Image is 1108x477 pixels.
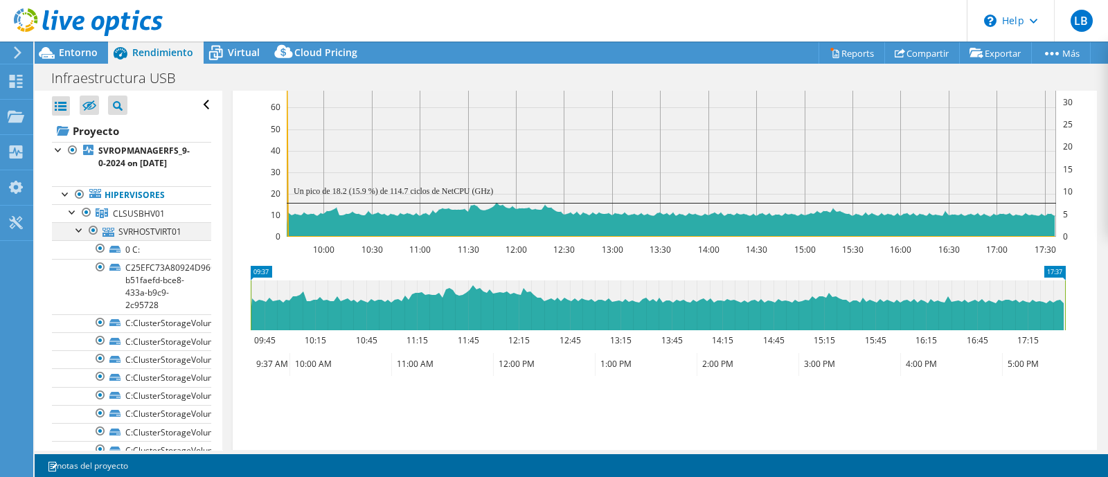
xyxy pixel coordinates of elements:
span: CLSUSBHV01 [113,208,165,219]
h1: Infraestructura USB [45,71,197,86]
a: C:ClusterStorageVolume4 [52,387,211,405]
a: C:ClusterStorageVolume2 [52,332,211,350]
a: 0 C: [52,240,211,258]
a: Hipervisores [52,186,211,204]
text: 15:00 [794,244,816,255]
text: 13:15 [610,334,632,346]
text: 10:30 [361,244,383,255]
h2: Controles avanzados de gráficos [240,443,441,471]
a: C:ClusterStorageVolume1 [52,314,211,332]
text: 16:00 [890,244,911,255]
a: Reports [819,42,885,64]
text: 13:45 [661,334,683,346]
text: 09:45 [254,334,276,346]
text: 17:30 [1035,244,1056,255]
a: Exportar [959,42,1032,64]
text: 12:30 [553,244,575,255]
text: 0 [1063,231,1068,242]
text: 17:00 [986,244,1008,255]
text: Un pico de 18.2 (15.9 %) de 114.7 ciclos de NetCPU (GHz) [294,186,493,196]
text: 12:00 [506,244,527,255]
a: notas del proyecto [37,457,138,474]
text: 11:45 [458,334,479,346]
text: 10 [271,209,280,221]
text: 25 [1063,118,1073,130]
text: 10:45 [356,334,377,346]
text: 14:45 [763,334,785,346]
a: C:ClusterStorageVolume6 [52,405,211,423]
a: CLSUSBHV01 [52,204,211,222]
text: 11:30 [458,244,479,255]
text: 15:15 [814,334,835,346]
text: 14:00 [698,244,720,255]
text: 30 [1063,96,1073,108]
text: 20 [1063,141,1073,152]
text: 10 [1063,186,1073,197]
text: 20 [271,188,280,199]
text: 14:30 [746,244,767,255]
a: C:ClusterStorageVolume7 [52,423,211,441]
text: 15 [1063,163,1073,175]
span: Cloud Pricing [294,46,357,59]
text: 16:45 [967,334,988,346]
text: 50 [271,123,280,135]
a: C:ClusterStorageVolume3 [52,350,211,368]
text: 15:30 [842,244,864,255]
a: C:ClusterStorageVolume8 [52,441,211,459]
span: Entorno [59,46,98,59]
text: 16:15 [915,334,937,346]
a: C25EFC73A80924D96C9CE9000E029447-b51faefd-bce8-433a-b9c9-2c95728 [52,259,211,314]
text: 10:00 [313,244,334,255]
span: LB [1071,10,1093,32]
text: 13:30 [650,244,671,255]
span: Virtual [228,46,260,59]
text: 14:15 [712,334,733,346]
span: Rendimiento [132,46,193,59]
text: 15:45 [865,334,886,346]
a: Más [1031,42,1091,64]
text: 5 [1063,208,1068,220]
text: 16:30 [938,244,960,255]
text: 17:15 [1017,334,1039,346]
a: Proyecto [52,120,211,142]
a: C:ClusterStorageVolume5 [52,368,211,386]
a: SVRHOSTVIRT01 [52,222,211,240]
text: 13:00 [602,244,623,255]
text: 10:15 [305,334,326,346]
text: 0 [276,231,280,242]
text: 11:15 [406,334,428,346]
a: Compartir [884,42,960,64]
text: 40 [271,145,280,156]
b: SVROPMANAGERFS_9-0-2024 on [DATE] [98,145,190,169]
text: 11:00 [409,244,431,255]
svg: \n [984,15,997,27]
a: SVROPMANAGERFS_9-0-2024 on [DATE] [52,142,211,172]
text: 12:45 [560,334,581,346]
text: 60 [271,101,280,113]
text: 30 [271,166,280,178]
text: 12:15 [508,334,530,346]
